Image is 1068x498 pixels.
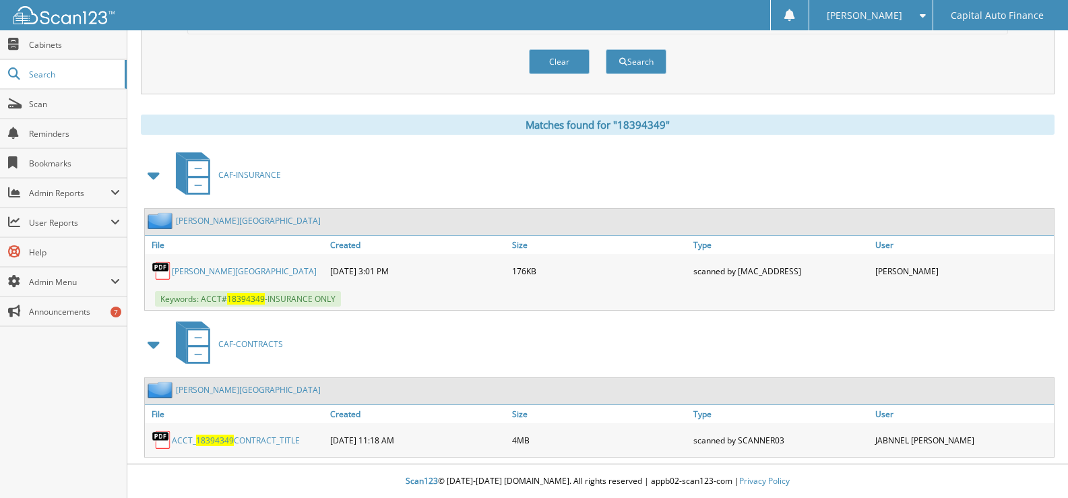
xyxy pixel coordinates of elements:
[690,257,872,284] div: scanned by [MAC_ADDRESS]
[872,257,1054,284] div: [PERSON_NAME]
[29,158,120,169] span: Bookmarks
[327,236,509,254] a: Created
[218,338,283,350] span: CAF-CONTRACTS
[29,128,120,139] span: Reminders
[29,69,118,80] span: Search
[951,11,1044,20] span: Capital Auto Finance
[172,266,317,277] a: [PERSON_NAME][GEOGRAPHIC_DATA]
[148,381,176,398] img: folder2.png
[29,306,120,317] span: Announcements
[155,291,341,307] span: Keywords: ACCT# -INSURANCE ONLY
[29,187,111,199] span: Admin Reports
[227,293,265,305] span: 18394349
[176,215,321,226] a: [PERSON_NAME][GEOGRAPHIC_DATA]
[509,427,691,454] div: 4MB
[111,307,121,317] div: 7
[29,276,111,288] span: Admin Menu
[872,427,1054,454] div: JABNNEL [PERSON_NAME]
[29,217,111,228] span: User Reports
[196,435,234,446] span: 18394349
[406,475,438,487] span: Scan123
[509,405,691,423] a: Size
[509,236,691,254] a: Size
[872,236,1054,254] a: User
[172,435,300,446] a: ACCT_18394349CONTRACT_TITLE
[739,475,790,487] a: Privacy Policy
[168,148,281,201] a: CAF-INSURANCE
[127,465,1068,498] div: © [DATE]-[DATE] [DOMAIN_NAME]. All rights reserved | appb02-scan123-com |
[29,39,120,51] span: Cabinets
[327,405,509,423] a: Created
[690,236,872,254] a: Type
[872,405,1054,423] a: User
[690,405,872,423] a: Type
[145,236,327,254] a: File
[145,405,327,423] a: File
[29,247,120,258] span: Help
[690,427,872,454] div: scanned by SCANNER03
[152,261,172,281] img: PDF.png
[152,430,172,450] img: PDF.png
[148,212,176,229] img: folder2.png
[529,49,590,74] button: Clear
[218,169,281,181] span: CAF-INSURANCE
[141,115,1055,135] div: Matches found for "18394349"
[327,257,509,284] div: [DATE] 3:01 PM
[827,11,902,20] span: [PERSON_NAME]
[168,317,283,371] a: CAF-CONTRACTS
[176,384,321,396] a: [PERSON_NAME][GEOGRAPHIC_DATA]
[29,98,120,110] span: Scan
[327,427,509,454] div: [DATE] 11:18 AM
[509,257,691,284] div: 176KB
[13,6,115,24] img: scan123-logo-white.svg
[606,49,666,74] button: Search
